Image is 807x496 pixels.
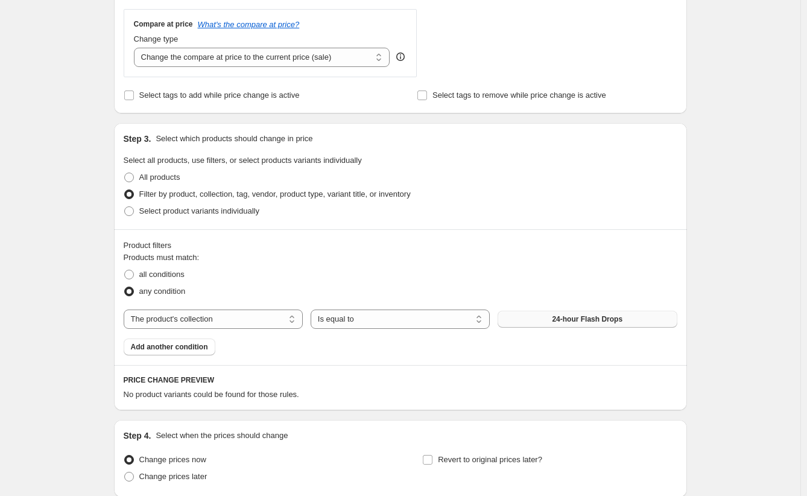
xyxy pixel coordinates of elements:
h6: PRICE CHANGE PREVIEW [124,375,677,385]
h2: Step 4. [124,430,151,442]
span: Add another condition [131,342,208,352]
button: Add another condition [124,339,215,355]
button: 24-hour Flash Drops [498,311,677,328]
span: Filter by product, collection, tag, vendor, product type, variant title, or inventory [139,189,411,199]
span: Change prices now [139,455,206,464]
span: Select product variants individually [139,206,259,215]
span: Change prices later [139,472,207,481]
p: Select when the prices should change [156,430,288,442]
span: All products [139,173,180,182]
p: Select which products should change in price [156,133,312,145]
span: all conditions [139,270,185,279]
div: help [394,51,407,63]
span: Select tags to remove while price change is active [432,91,606,100]
span: Select tags to add while price change is active [139,91,300,100]
span: Change type [134,34,179,43]
div: Product filters [124,240,677,252]
span: any condition [139,287,186,296]
span: Revert to original prices later? [438,455,542,464]
span: Products must match: [124,253,200,262]
button: What's the compare at price? [198,20,300,29]
h2: Step 3. [124,133,151,145]
span: Select all products, use filters, or select products variants individually [124,156,362,165]
span: No product variants could be found for those rules. [124,390,299,399]
span: 24-hour Flash Drops [552,314,622,324]
h3: Compare at price [134,19,193,29]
